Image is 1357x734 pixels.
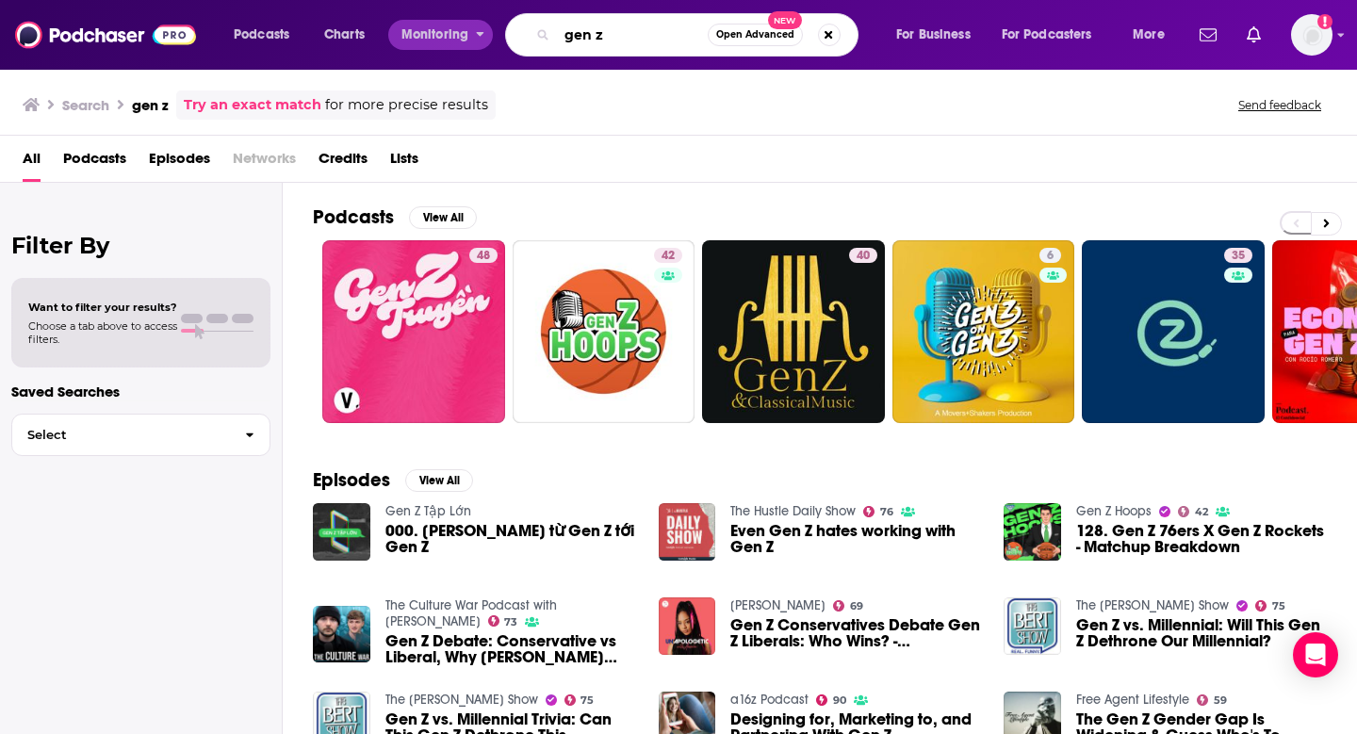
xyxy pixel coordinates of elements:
[132,96,169,114] h3: gen z
[312,20,376,50] a: Charts
[730,523,981,555] span: Even Gen Z hates working with Gen Z
[768,11,802,29] span: New
[1076,523,1327,555] a: 128. Gen Z 76ers X Gen Z Rockets - Matchup Breakdown
[730,617,981,649] a: Gen Z Conservatives Debate Gen Z Liberals: Who Wins? - Unapologetic LIVE
[1076,503,1152,519] a: Gen Z Hoops
[816,694,846,706] a: 90
[1291,14,1332,56] span: Logged in as KSKristina
[1039,248,1061,263] a: 6
[1004,503,1061,561] img: 128. Gen Z 76ers X Gen Z Rockets - Matchup Breakdown
[662,247,675,266] span: 42
[564,694,595,706] a: 75
[149,143,210,182] span: Episodes
[385,692,538,708] a: The Bert Show
[863,506,893,517] a: 76
[1293,632,1338,677] div: Open Intercom Messenger
[1076,617,1327,649] a: Gen Z vs. Millennial: Will This Gen Z Dethrone Our Millennial?
[708,24,803,46] button: Open AdvancedNew
[390,143,418,182] span: Lists
[234,22,289,48] span: Podcasts
[11,232,270,259] h2: Filter By
[385,597,557,629] a: The Culture War Podcast with Tim Pool
[880,508,893,516] span: 76
[1133,22,1165,48] span: More
[313,468,390,492] h2: Episodes
[1192,19,1224,51] a: Show notifications dropdown
[513,240,695,423] a: 42
[319,143,368,182] a: Credits
[883,20,994,50] button: open menu
[659,597,716,655] img: Gen Z Conservatives Debate Gen Z Liberals: Who Wins? - Unapologetic LIVE
[702,240,885,423] a: 40
[28,301,177,314] span: Want to filter your results?
[1214,696,1227,705] span: 59
[313,205,477,229] a: PodcastsView All
[313,503,370,561] img: 000. Lời chào từ Gen Z tới Gen Z
[23,143,41,182] a: All
[1255,600,1285,612] a: 75
[557,20,708,50] input: Search podcasts, credits, & more...
[385,633,636,665] span: Gen Z Debate: Conservative vs Liberal, Why [PERSON_NAME] WON Gen Z
[1291,14,1332,56] button: Show profile menu
[504,618,517,627] span: 73
[849,248,877,263] a: 40
[233,143,296,182] span: Networks
[63,143,126,182] a: Podcasts
[659,503,716,561] img: Even Gen Z hates working with Gen Z
[857,247,870,266] span: 40
[654,248,682,263] a: 42
[850,602,863,611] span: 69
[1004,597,1061,655] img: Gen Z vs. Millennial: Will This Gen Z Dethrone Our Millennial?
[385,633,636,665] a: Gen Z Debate: Conservative vs Liberal, Why Trump WON Gen Z
[833,600,863,612] a: 69
[325,94,488,116] span: for more precise results
[409,206,477,229] button: View All
[892,240,1075,423] a: 6
[730,597,826,613] a: Amala Ekpunobi
[523,13,876,57] div: Search podcasts, credits, & more...
[11,414,270,456] button: Select
[896,22,971,48] span: For Business
[1197,694,1227,706] a: 59
[730,692,809,708] a: a16z Podcast
[1047,247,1054,266] span: 6
[221,20,314,50] button: open menu
[488,615,518,627] a: 73
[1076,597,1229,613] a: The Bert Show
[11,383,270,400] p: Saved Searches
[313,606,370,663] img: Gen Z Debate: Conservative vs Liberal, Why Trump WON Gen Z
[28,319,177,346] span: Choose a tab above to access filters.
[1272,602,1285,611] span: 75
[730,503,856,519] a: The Hustle Daily Show
[1082,240,1265,423] a: 35
[469,248,498,263] a: 48
[1317,14,1332,29] svg: Add a profile image
[385,503,471,519] a: Gen Z Tập Lớn
[1120,20,1188,50] button: open menu
[15,17,196,53] img: Podchaser - Follow, Share and Rate Podcasts
[12,429,230,441] span: Select
[989,20,1120,50] button: open menu
[322,240,505,423] a: 48
[385,523,636,555] a: 000. Lời chào từ Gen Z tới Gen Z
[405,469,473,492] button: View All
[324,22,365,48] span: Charts
[1076,692,1189,708] a: Free Agent Lifestyle
[401,22,468,48] span: Monitoring
[62,96,109,114] h3: Search
[833,696,846,705] span: 90
[1224,248,1252,263] a: 35
[1233,97,1327,113] button: Send feedback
